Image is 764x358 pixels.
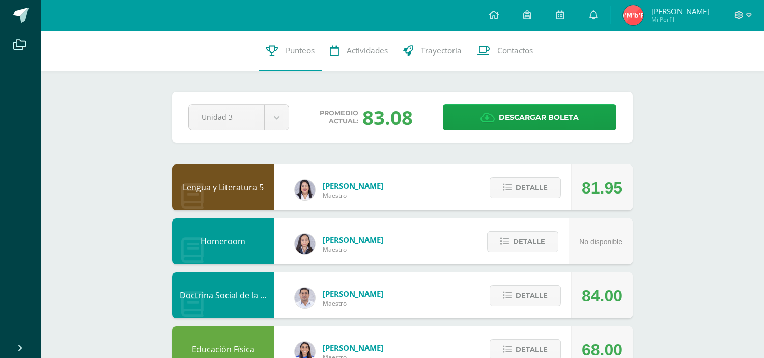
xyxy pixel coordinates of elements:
[286,45,315,56] span: Punteos
[513,232,545,251] span: Detalle
[295,288,315,308] img: 15aaa72b904403ebb7ec886ca542c491.png
[487,231,558,252] button: Detalle
[323,191,383,200] span: Maestro
[172,272,274,318] div: Doctrina Social de la Iglesia
[295,180,315,200] img: fd1196377973db38ffd7ffd912a4bf7e.png
[322,31,395,71] a: Actividades
[172,218,274,264] div: Homeroom
[516,286,548,305] span: Detalle
[295,234,315,254] img: 35694fb3d471466e11a043d39e0d13e5.png
[362,104,413,130] div: 83.08
[347,45,388,56] span: Actividades
[259,31,322,71] a: Punteos
[490,177,561,198] button: Detalle
[497,45,533,56] span: Contactos
[582,273,622,319] div: 84.00
[323,181,383,191] span: [PERSON_NAME]
[320,109,358,125] span: Promedio actual:
[323,343,383,353] span: [PERSON_NAME]
[323,299,383,308] span: Maestro
[516,178,548,197] span: Detalle
[499,105,579,130] span: Descargar boleta
[172,164,274,210] div: Lengua y Literatura 5
[651,15,710,24] span: Mi Perfil
[582,165,622,211] div: 81.95
[651,6,710,16] span: [PERSON_NAME]
[421,45,462,56] span: Trayectoria
[202,105,251,129] span: Unidad 3
[395,31,469,71] a: Trayectoria
[579,238,622,246] span: No disponible
[623,5,643,25] img: ca3c5678045a47df34288d126a1d4061.png
[323,289,383,299] span: [PERSON_NAME]
[490,285,561,306] button: Detalle
[323,235,383,245] span: [PERSON_NAME]
[189,105,289,130] a: Unidad 3
[469,31,541,71] a: Contactos
[443,104,616,130] a: Descargar boleta
[323,245,383,254] span: Maestro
